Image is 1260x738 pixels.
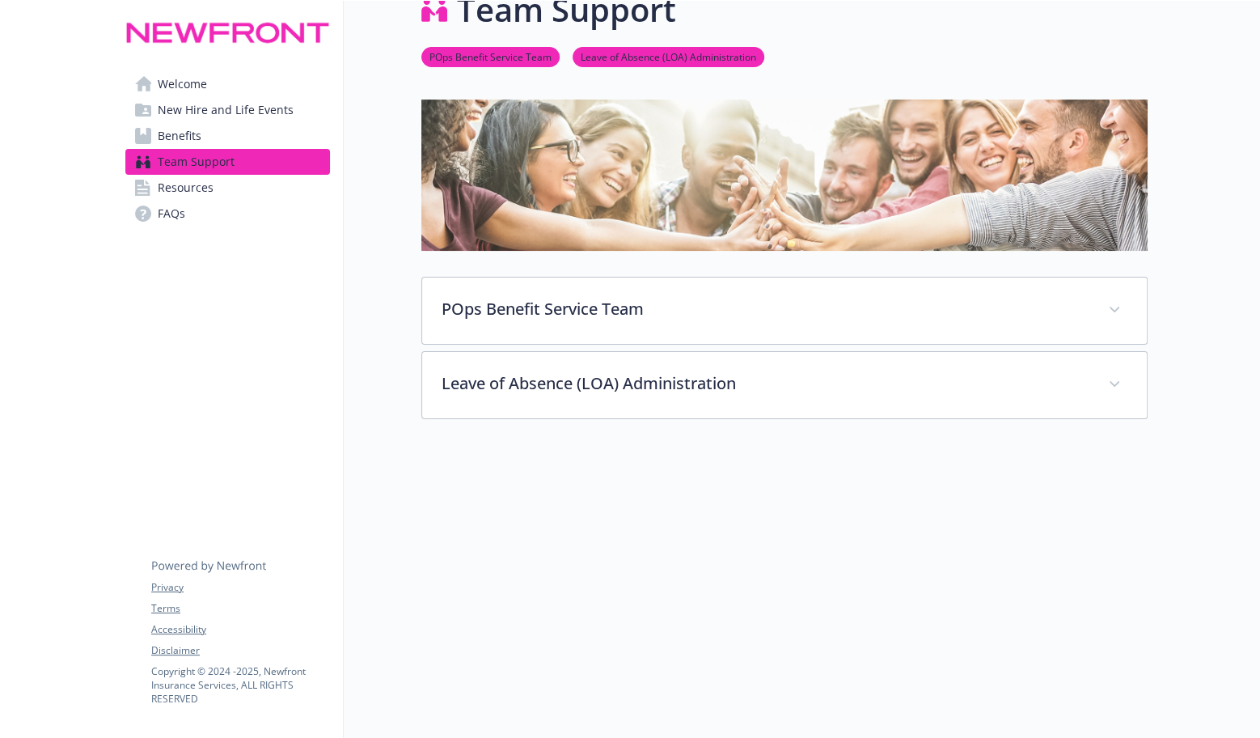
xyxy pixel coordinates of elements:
a: Privacy [151,580,329,595]
img: team support page banner [421,100,1148,251]
a: Disclaimer [151,643,329,658]
a: FAQs [125,201,330,227]
span: FAQs [158,201,185,227]
a: Team Support [125,149,330,175]
a: Welcome [125,71,330,97]
a: New Hire and Life Events [125,97,330,123]
p: Leave of Absence (LOA) Administration [442,371,1089,396]
span: New Hire and Life Events [158,97,294,123]
a: POps Benefit Service Team [421,49,560,64]
span: Benefits [158,123,201,149]
span: Resources [158,175,214,201]
span: Welcome [158,71,207,97]
span: Team Support [158,149,235,175]
a: Terms [151,601,329,616]
div: Leave of Absence (LOA) Administration [422,352,1147,418]
p: Copyright © 2024 - 2025 , Newfront Insurance Services, ALL RIGHTS RESERVED [151,664,329,706]
div: POps Benefit Service Team [422,278,1147,344]
a: Benefits [125,123,330,149]
a: Resources [125,175,330,201]
p: POps Benefit Service Team [442,297,1089,321]
a: Accessibility [151,622,329,637]
a: Leave of Absence (LOA) Administration [573,49,764,64]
